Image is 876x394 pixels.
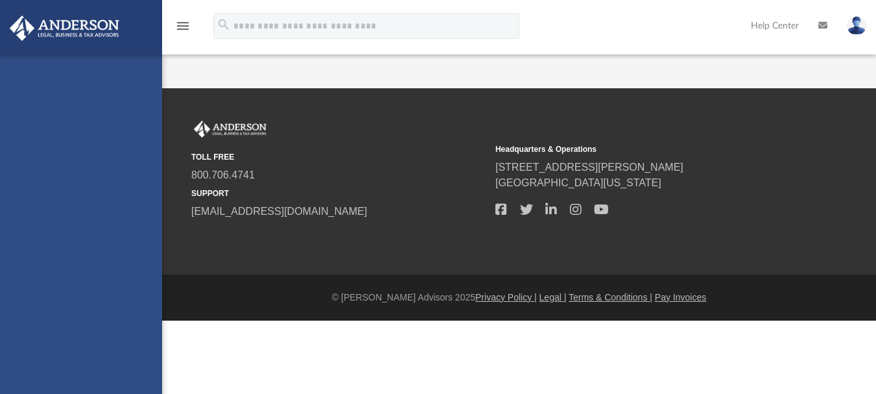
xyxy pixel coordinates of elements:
[162,291,876,304] div: © [PERSON_NAME] Advisors 2025
[847,16,866,35] img: User Pic
[191,121,269,138] img: Anderson Advisors Platinum Portal
[495,162,683,173] a: [STREET_ADDRESS][PERSON_NAME]
[539,292,567,302] a: Legal |
[191,169,255,180] a: 800.706.4741
[475,292,537,302] a: Privacy Policy |
[175,18,191,34] i: menu
[6,16,123,41] img: Anderson Advisors Platinum Portal
[217,18,231,32] i: search
[175,25,191,34] a: menu
[191,151,486,163] small: TOLL FREE
[655,292,706,302] a: Pay Invoices
[495,177,661,188] a: [GEOGRAPHIC_DATA][US_STATE]
[191,206,367,217] a: [EMAIL_ADDRESS][DOMAIN_NAME]
[191,188,486,199] small: SUPPORT
[569,292,652,302] a: Terms & Conditions |
[495,143,790,155] small: Headquarters & Operations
